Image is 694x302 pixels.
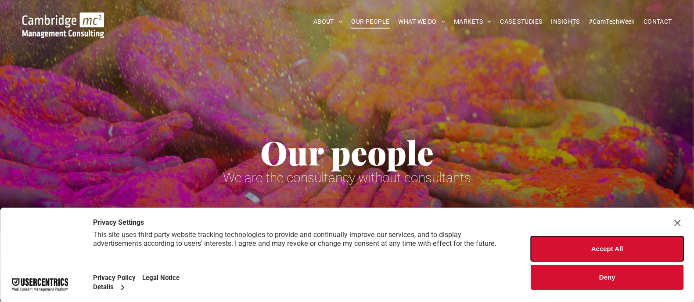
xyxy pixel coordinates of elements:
span: Our people [260,130,434,174]
a: ABOUT [309,15,347,29]
a: OUR PEOPLE [347,15,394,29]
a: Your Business Transformed | Cambridge Management Consulting [22,14,104,23]
a: WHAT WE DO [394,15,450,29]
a: MARKETS [449,15,496,29]
span: We are the consultancy without consultants [223,170,471,185]
a: #CamTechWeek [584,15,639,29]
a: CONTACT [639,15,676,29]
a: CASE STUDIES [496,15,547,29]
a: INSIGHTS [547,15,584,29]
img: Cambridge MC Logo [22,12,104,38]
